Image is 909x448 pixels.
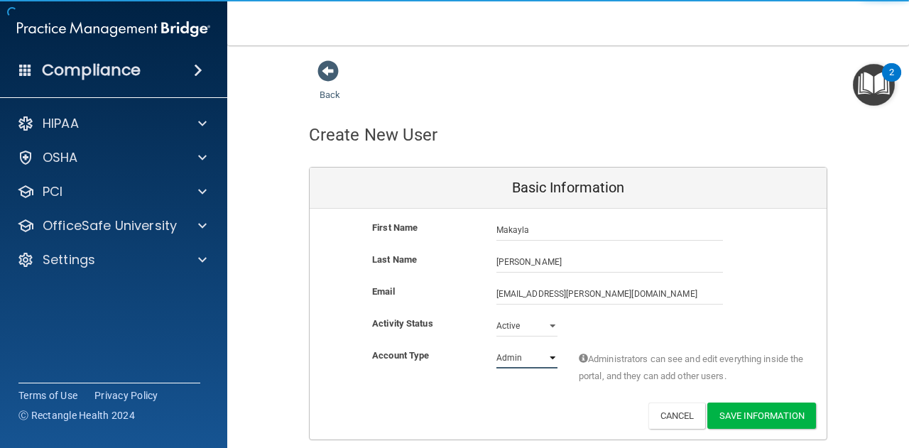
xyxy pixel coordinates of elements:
[43,115,79,132] p: HIPAA
[372,286,395,297] b: Email
[707,403,816,429] button: Save Information
[43,217,177,234] p: OfficeSafe University
[372,254,417,265] b: Last Name
[42,60,141,80] h4: Compliance
[17,251,207,268] a: Settings
[372,350,429,361] b: Account Type
[43,251,95,268] p: Settings
[320,72,340,100] a: Back
[18,408,135,422] span: Ⓒ Rectangle Health 2024
[17,115,207,132] a: HIPAA
[17,217,207,234] a: OfficeSafe University
[838,350,892,404] iframe: Drift Widget Chat Controller
[372,222,418,233] b: First Name
[43,183,62,200] p: PCI
[43,149,78,166] p: OSHA
[889,72,894,91] div: 2
[310,168,827,209] div: Basic Information
[18,388,77,403] a: Terms of Use
[17,149,207,166] a: OSHA
[648,403,706,429] button: Cancel
[372,318,433,329] b: Activity Status
[579,351,805,385] span: Administrators can see and edit everything inside the portal, and they can add other users.
[309,126,438,144] h4: Create New User
[853,64,895,106] button: Open Resource Center, 2 new notifications
[17,183,207,200] a: PCI
[17,15,210,43] img: PMB logo
[94,388,158,403] a: Privacy Policy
